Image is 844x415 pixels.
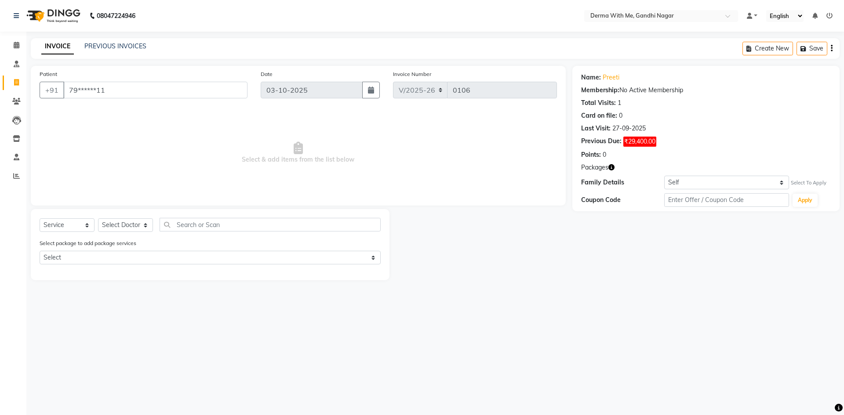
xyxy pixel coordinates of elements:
[581,73,601,82] div: Name:
[791,179,826,187] div: Select To Apply
[40,82,64,98] button: +91
[603,73,619,82] a: Preeti
[40,109,557,197] span: Select & add items from the list below
[97,4,135,28] b: 08047224946
[581,178,664,187] div: Family Details
[797,42,827,55] button: Save
[623,137,656,147] span: ₹29,400.00
[581,124,611,133] div: Last Visit:
[22,4,83,28] img: logo
[581,111,617,120] div: Card on file:
[581,86,831,95] div: No Active Membership
[581,150,601,159] div: Points:
[664,193,789,207] input: Enter Offer / Coupon Code
[603,150,606,159] div: 0
[742,42,793,55] button: Create New
[581,86,619,95] div: Membership:
[581,195,664,205] div: Coupon Code
[793,194,818,207] button: Apply
[40,239,136,247] label: Select package to add package services
[261,70,273,78] label: Date
[63,82,247,98] input: Search by Name/Mobile/Email/Code
[581,137,622,147] div: Previous Due:
[581,98,616,108] div: Total Visits:
[40,70,57,78] label: Patient
[160,218,381,231] input: Search or Scan
[612,124,646,133] div: 27-09-2025
[41,39,74,54] a: INVOICE
[393,70,431,78] label: Invoice Number
[619,111,622,120] div: 0
[618,98,621,108] div: 1
[84,42,146,50] a: PREVIOUS INVOICES
[581,163,608,172] span: Packages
